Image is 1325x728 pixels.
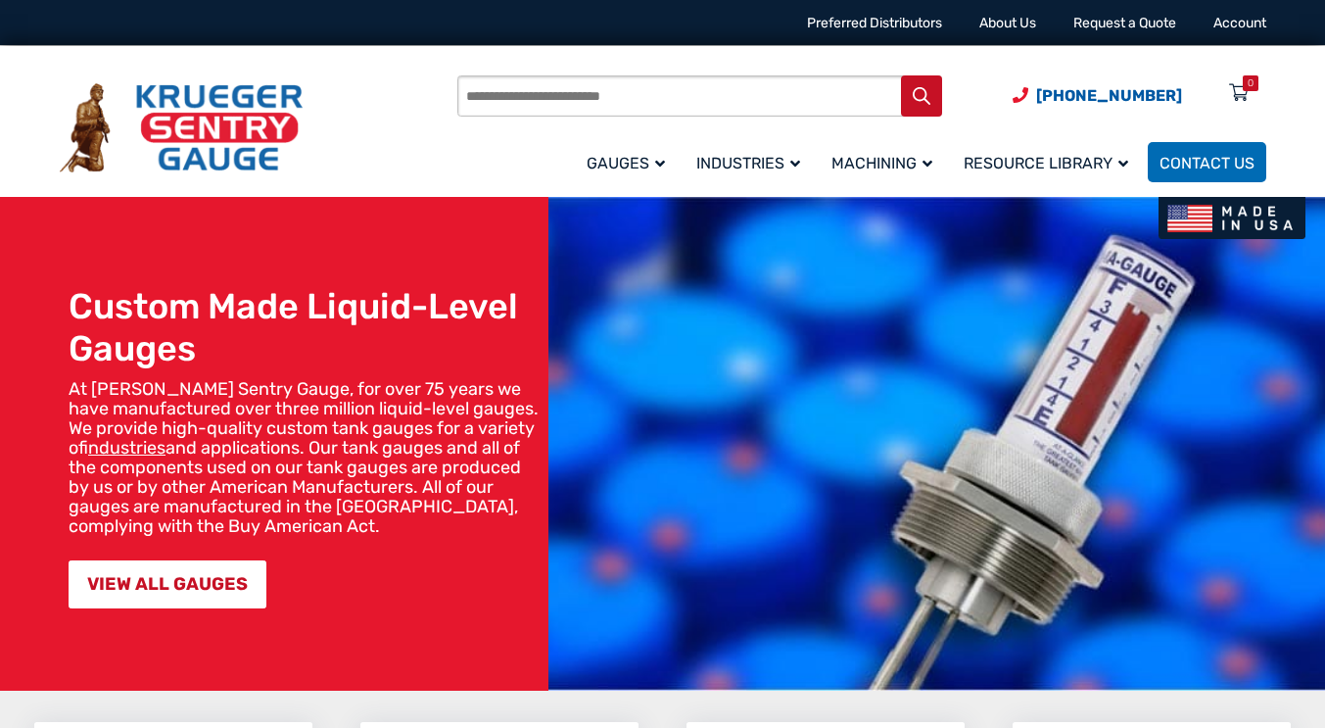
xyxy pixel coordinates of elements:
a: Phone Number (920) 434-8860 [1013,83,1182,108]
span: Gauges [587,154,665,172]
img: Made In USA [1159,197,1305,239]
p: At [PERSON_NAME] Sentry Gauge, for over 75 years we have manufactured over three million liquid-l... [69,379,539,536]
span: Resource Library [964,154,1128,172]
a: Request a Quote [1073,15,1176,31]
span: Industries [696,154,800,172]
div: 0 [1248,75,1254,91]
a: Industries [685,139,820,185]
a: Gauges [575,139,685,185]
h1: Custom Made Liquid-Level Gauges [69,285,539,369]
a: Machining [820,139,952,185]
a: Account [1213,15,1266,31]
span: [PHONE_NUMBER] [1036,86,1182,105]
img: Krueger Sentry Gauge [60,83,303,173]
a: Contact Us [1148,142,1266,182]
span: Contact Us [1159,154,1254,172]
a: About Us [979,15,1036,31]
a: VIEW ALL GAUGES [69,560,266,608]
a: industries [88,437,166,459]
a: Resource Library [952,139,1148,185]
img: bg_hero_bannerksentry [548,197,1325,691]
a: Preferred Distributors [807,15,942,31]
span: Machining [831,154,932,172]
